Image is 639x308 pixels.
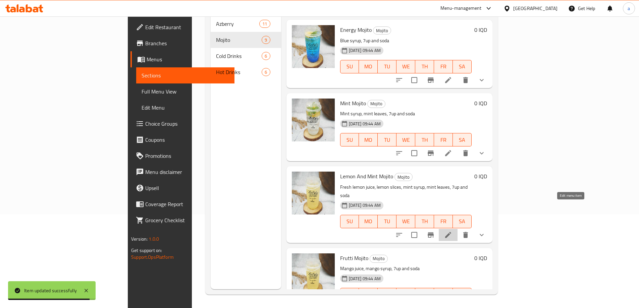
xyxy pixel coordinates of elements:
button: delete [458,227,474,243]
button: FR [434,215,453,228]
div: Cold Drinks6 [211,48,281,64]
svg: Show Choices [478,76,486,84]
span: Frutti Mojito [340,253,368,263]
button: FR [434,288,453,301]
svg: Show Choices [478,231,486,239]
span: SA [456,135,469,145]
button: TH [415,133,434,146]
img: Lemon And Mint Mojito [292,172,335,214]
button: FR [434,60,453,73]
h6: 0 IQD [474,25,487,35]
button: delete [458,72,474,88]
button: Branch-specific-item [423,72,439,88]
button: SU [340,288,359,301]
span: Promotions [145,152,229,160]
span: TH [418,217,431,226]
span: Choice Groups [145,120,229,128]
span: SA [456,217,469,226]
button: show more [474,227,490,243]
span: Mint Mojito [340,98,366,108]
h6: 0 IQD [474,99,487,108]
a: Edit menu item [444,76,452,84]
a: Branches [130,35,234,51]
span: Azberry [216,20,260,28]
span: SU [343,217,357,226]
span: Edit Restaurant [145,23,229,31]
button: TH [415,60,434,73]
button: MO [359,288,378,301]
span: TH [418,135,431,145]
a: Edit Menu [136,100,234,116]
h6: 0 IQD [474,172,487,181]
button: show more [474,72,490,88]
button: TU [378,215,396,228]
span: Mojito [216,36,262,44]
span: MO [362,62,375,71]
span: Version: [131,235,148,243]
button: FR [434,133,453,146]
div: Azberry11 [211,16,281,32]
span: FR [437,135,450,145]
a: Edit Restaurant [130,19,234,35]
span: SU [343,62,357,71]
svg: Show Choices [478,149,486,157]
button: SU [340,60,359,73]
span: Mojito [373,27,391,35]
span: a [628,5,630,12]
div: Hot Drinks6 [211,64,281,80]
button: WE [396,133,415,146]
span: Lemon And Mint Mojito [340,171,393,181]
div: items [262,68,270,76]
span: FR [437,62,450,71]
div: items [262,52,270,60]
span: TU [380,62,394,71]
span: Mojito [368,100,385,108]
a: Promotions [130,148,234,164]
span: MO [362,217,375,226]
button: MO [359,60,378,73]
div: Mojito [373,26,391,35]
button: WE [396,60,415,73]
button: WE [396,288,415,301]
button: SA [453,133,472,146]
div: Mojito [394,173,413,181]
a: Support.OpsPlatform [131,253,174,261]
span: Mojito [370,255,387,262]
span: MO [362,135,375,145]
div: Item updated successfully [24,287,77,294]
button: Branch-specific-item [423,145,439,161]
span: Energy Mojito [340,25,372,35]
span: SU [343,135,357,145]
span: Cold Drinks [216,52,262,60]
p: Mint syrup, mint leaves, 7up and soda [340,110,472,118]
img: Frutti Mojito [292,253,335,296]
span: 11 [260,21,270,27]
span: Select to update [407,146,421,160]
div: Mojito [370,255,388,263]
a: Upsell [130,180,234,196]
button: sort-choices [391,72,407,88]
button: show more [474,145,490,161]
span: [DATE] 09:44 AM [346,202,383,208]
a: Choice Groups [130,116,234,132]
div: Hot Drinks [216,68,262,76]
p: Fresh lemon juice, lemon slices, mint syrup, mint leaves, 7up and soda [340,183,472,200]
span: Edit Menu [142,104,229,112]
img: Mint Mojito [292,99,335,141]
img: Energy Mojito [292,25,335,68]
button: SU [340,215,359,228]
span: [DATE] 09:44 AM [346,275,383,282]
span: Select to update [407,228,421,242]
button: TU [378,288,396,301]
span: Menu disclaimer [145,168,229,176]
span: TU [380,217,394,226]
span: Upsell [145,184,229,192]
span: TU [380,135,394,145]
button: Branch-specific-item [423,227,439,243]
span: Grocery Checklist [145,216,229,224]
span: TH [418,62,431,71]
a: Coverage Report [130,196,234,212]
